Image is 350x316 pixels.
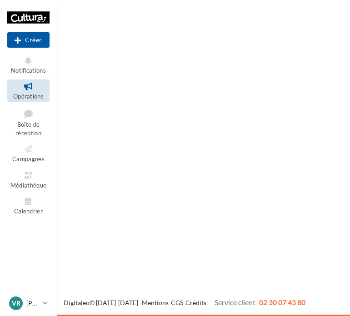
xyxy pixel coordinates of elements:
span: 02 30 07 43 80 [259,298,305,306]
span: Calendrier [14,207,43,215]
button: Créer [7,32,50,48]
button: Notifications [7,54,50,76]
a: Digitaleo [64,299,90,306]
span: Campagnes [12,155,45,163]
span: Boîte de réception [15,121,41,137]
a: Crédits [185,299,206,306]
a: Campagnes [7,142,50,164]
a: Vr [PERSON_NAME] [7,295,50,312]
a: Mentions [142,299,169,306]
a: Boîte de réception [7,106,50,139]
span: Médiathèque [10,182,47,189]
a: CGS [171,299,183,306]
span: © [DATE]-[DATE] - - - [64,299,305,306]
span: Opérations [13,93,44,100]
span: Service client [215,298,255,306]
a: Calendrier [7,194,50,217]
div: Nouvelle campagne [7,32,50,48]
a: Opérations [7,79,50,102]
p: [PERSON_NAME] [26,299,39,308]
span: Vr [12,299,20,308]
a: Médiathèque [7,168,50,191]
span: Notifications [11,67,46,74]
